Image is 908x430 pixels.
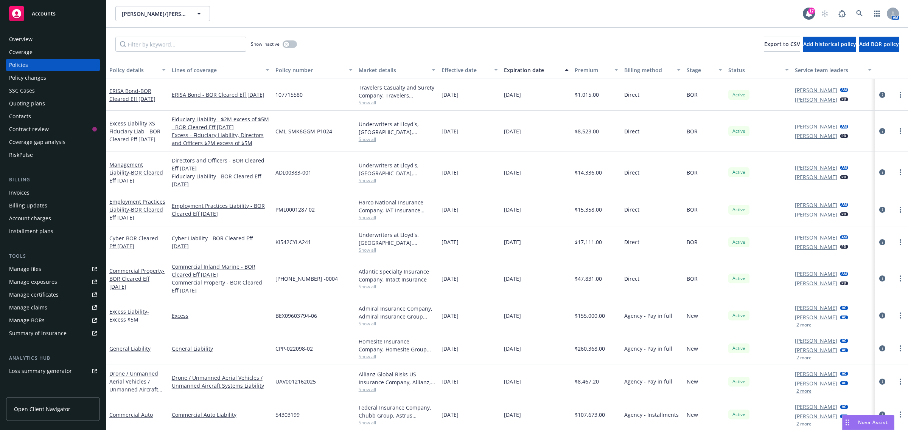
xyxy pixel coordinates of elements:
[684,61,725,79] button: Stage
[803,37,856,52] button: Add historical policy
[6,314,100,326] a: Manage BORs
[275,206,315,213] span: PML0001287 02
[803,40,856,48] span: Add historical policy
[795,337,837,345] a: [PERSON_NAME]
[109,87,155,102] a: ERISA Bond
[115,6,210,21] button: [PERSON_NAME]/[PERSON_NAME] Construction, Inc.
[9,263,41,275] div: Manage files
[109,235,158,250] span: - BOR Cleared Eff [DATE]
[859,40,899,48] span: Add BOR policy
[6,110,100,122] a: Contacts
[359,268,436,283] div: Atlantic Specialty Insurance Company, Intact Insurance
[878,311,887,320] a: circleInformation
[725,61,792,79] button: Status
[878,344,887,353] a: circleInformation
[878,238,887,247] a: circleInformation
[359,320,436,327] span: Show all
[504,91,521,99] span: [DATE]
[731,128,746,135] span: Active
[504,238,521,246] span: [DATE]
[624,169,639,176] span: Direct
[687,411,698,419] span: New
[795,412,837,420] a: [PERSON_NAME]
[504,312,521,320] span: [DATE]
[764,40,800,48] span: Export to CSV
[808,8,815,14] div: 17
[796,422,812,426] button: 2 more
[795,132,837,140] a: [PERSON_NAME]
[109,235,158,250] a: Cyber
[275,377,316,385] span: UAV0012162025
[687,312,698,320] span: New
[275,345,313,353] span: CPP-022098-02
[504,411,521,419] span: [DATE]
[624,312,672,320] span: Agency - Pay in full
[172,131,269,147] a: Excess - Fiduciary Liability, Directors and Officers $2M excess of $5M
[359,419,436,426] span: Show all
[504,206,521,213] span: [DATE]
[624,91,639,99] span: Direct
[9,110,31,122] div: Contacts
[504,345,521,353] span: [DATE]
[878,127,887,136] a: circleInformation
[795,403,837,411] a: [PERSON_NAME]
[442,275,459,283] span: [DATE]
[9,225,53,237] div: Installment plans
[359,177,436,184] span: Show all
[6,263,100,275] a: Manage files
[6,302,100,314] a: Manage claims
[109,267,165,290] span: - BOR Cleared Eff [DATE]
[9,97,45,110] div: Quoting plans
[9,302,47,314] div: Manage claims
[9,46,33,58] div: Coverage
[731,312,746,319] span: Active
[109,370,158,401] a: Drone / Unmanned Aerial Vehicles / Unmanned Aircraft Systems Liability
[172,202,269,218] a: Employment Practices Liability - BOR Cleared Eff [DATE]
[9,136,65,148] div: Coverage gap analysis
[6,33,100,45] a: Overview
[687,66,714,74] div: Stage
[9,85,35,97] div: SSC Cases
[6,72,100,84] a: Policy changes
[852,6,867,21] a: Search
[438,61,501,79] button: Effective date
[359,247,436,253] span: Show all
[504,275,521,283] span: [DATE]
[504,66,560,74] div: Expiration date
[731,91,746,98] span: Active
[9,200,47,212] div: Billing updates
[442,411,459,419] span: [DATE]
[359,198,436,214] div: Harco National Insurance Company, IAT Insurance Group, Brown & Riding Insurance Services, Inc.
[109,66,157,74] div: Policy details
[6,85,100,97] a: SSC Cases
[896,90,905,99] a: more
[359,353,436,360] span: Show all
[575,312,605,320] span: $155,000.00
[896,377,905,386] a: more
[275,91,303,99] span: 107715580
[792,61,875,79] button: Service team leaders
[896,344,905,353] a: more
[172,156,269,172] a: Directors and Officers - BOR Cleared Eff [DATE]
[843,415,852,430] div: Drag to move
[9,72,46,84] div: Policy changes
[359,161,436,177] div: Underwriters at Lloyd's, [GEOGRAPHIC_DATA], [PERSON_NAME] of [GEOGRAPHIC_DATA]
[575,411,605,419] span: $107,673.00
[109,169,163,184] span: - BOR Cleared Eff [DATE]
[109,120,160,143] span: - XS Fiduciary Liab - BOR Cleared Eff [DATE]
[442,206,459,213] span: [DATE]
[6,276,100,288] a: Manage exposures
[359,386,436,393] span: Show all
[575,169,602,176] span: $14,336.00
[9,149,33,161] div: RiskPulse
[896,274,905,283] a: more
[9,314,45,326] div: Manage BORs
[9,187,30,199] div: Invoices
[575,238,602,246] span: $17,111.00
[731,378,746,385] span: Active
[115,37,246,52] input: Filter by keyword...
[109,161,163,184] a: Management Liability
[878,90,887,99] a: circleInformation
[795,304,837,312] a: [PERSON_NAME]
